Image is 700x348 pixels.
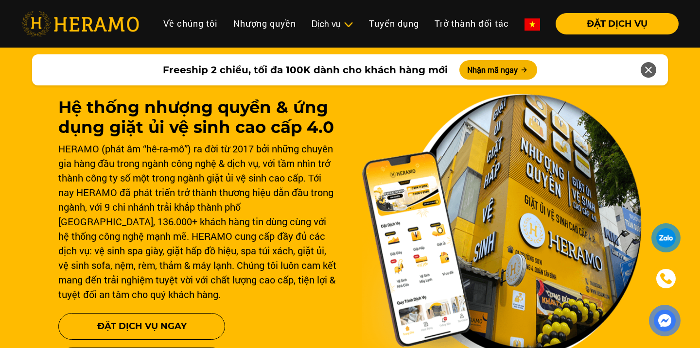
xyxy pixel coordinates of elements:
img: subToggleIcon [343,20,353,30]
div: HERAMO (phát âm “hê-ra-mô”) ra đời từ 2017 bởi những chuyên gia hàng đầu trong ngành công nghệ & ... [58,141,338,301]
button: Nhận mã ngay [459,60,537,80]
img: heramo-logo.png [21,11,139,36]
a: ĐẶT DỊCH VỤ [548,19,679,28]
h1: Hệ thống nhượng quyền & ứng dụng giặt ủi vệ sinh cao cấp 4.0 [58,98,338,137]
a: Tuyển dụng [361,13,427,34]
button: Đặt Dịch Vụ Ngay [58,313,225,340]
img: phone-icon [659,272,673,286]
img: vn-flag.png [525,18,540,31]
a: Về chúng tôi [156,13,226,34]
div: Dịch vụ [312,17,353,31]
a: Trở thành đối tác [427,13,517,34]
a: phone-icon [653,265,679,292]
span: Freeship 2 chiều, tối đa 100K dành cho khách hàng mới [163,63,448,77]
a: Nhượng quyền [226,13,304,34]
button: ĐẶT DỊCH VỤ [556,13,679,34]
